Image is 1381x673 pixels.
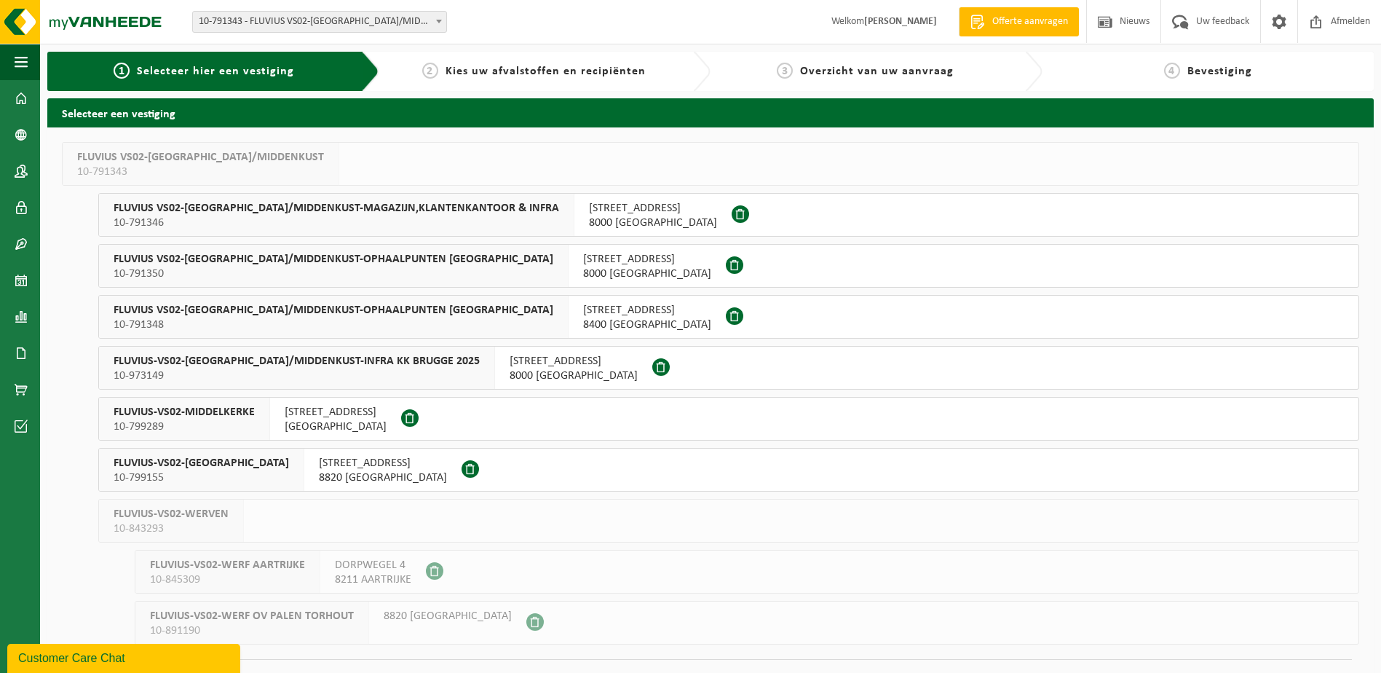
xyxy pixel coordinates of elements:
[583,318,711,332] span: 8400 [GEOGRAPHIC_DATA]
[114,456,289,471] span: FLUVIUS-VS02-[GEOGRAPHIC_DATA]
[77,150,324,165] span: FLUVIUS VS02-[GEOGRAPHIC_DATA]/MIDDENKUST
[589,216,717,230] span: 8000 [GEOGRAPHIC_DATA]
[864,16,937,27] strong: [PERSON_NAME]
[446,66,646,77] span: Kies uw afvalstoffen en recipiënten
[150,623,354,638] span: 10-891190
[114,405,255,420] span: FLUVIUS-VS02-MIDDELKERKE
[114,318,553,332] span: 10-791348
[98,346,1359,390] button: FLUVIUS-VS02-[GEOGRAPHIC_DATA]/MIDDENKUST-INFRA KK BRUGGE 2025 10-973149 [STREET_ADDRESS]8000 [GE...
[384,609,512,623] span: 8820 [GEOGRAPHIC_DATA]
[150,572,305,587] span: 10-845309
[510,369,638,383] span: 8000 [GEOGRAPHIC_DATA]
[114,252,553,267] span: FLUVIUS VS02-[GEOGRAPHIC_DATA]/MIDDENKUST-OPHAALPUNTEN [GEOGRAPHIC_DATA]
[98,397,1359,441] button: FLUVIUS-VS02-MIDDELKERKE 10-799289 [STREET_ADDRESS][GEOGRAPHIC_DATA]
[114,507,229,522] span: FLUVIUS-VS02-WERVEN
[150,558,305,572] span: FLUVIUS-VS02-WERF AARTRIJKE
[114,201,559,216] span: FLUVIUS VS02-[GEOGRAPHIC_DATA]/MIDDENKUST-MAGAZIJN,KLANTENKANTOOR & INFRA
[335,558,411,572] span: DORPWEGEL 4
[285,420,387,434] span: [GEOGRAPHIC_DATA]
[800,66,954,77] span: Overzicht van uw aanvraag
[777,63,793,79] span: 3
[335,572,411,587] span: 8211 AARTRIJKE
[114,471,289,485] span: 10-799155
[98,295,1359,339] button: FLUVIUS VS02-[GEOGRAPHIC_DATA]/MIDDENKUST-OPHAALPUNTEN [GEOGRAPHIC_DATA] 10-791348 [STREET_ADDRES...
[959,7,1079,36] a: Offerte aanvragen
[7,641,243,673] iframe: chat widget
[137,66,294,77] span: Selecteer hier een vestiging
[510,354,638,369] span: [STREET_ADDRESS]
[192,11,447,33] span: 10-791343 - FLUVIUS VS02-BRUGGE/MIDDENKUST
[583,303,711,318] span: [STREET_ADDRESS]
[98,193,1359,237] button: FLUVIUS VS02-[GEOGRAPHIC_DATA]/MIDDENKUST-MAGAZIJN,KLANTENKANTOOR & INFRA 10-791346 [STREET_ADDRE...
[98,448,1359,492] button: FLUVIUS-VS02-[GEOGRAPHIC_DATA] 10-799155 [STREET_ADDRESS]8820 [GEOGRAPHIC_DATA]
[114,216,559,230] span: 10-791346
[1187,66,1252,77] span: Bevestiging
[583,267,711,281] span: 8000 [GEOGRAPHIC_DATA]
[589,201,717,216] span: [STREET_ADDRESS]
[77,165,324,179] span: 10-791343
[114,522,229,536] span: 10-843293
[114,369,480,383] span: 10-973149
[47,98,1374,127] h2: Selecteer een vestiging
[193,12,446,32] span: 10-791343 - FLUVIUS VS02-BRUGGE/MIDDENKUST
[422,63,438,79] span: 2
[150,609,354,623] span: FLUVIUS-VS02-WERF OV PALEN TORHOUT
[989,15,1072,29] span: Offerte aanvragen
[114,63,130,79] span: 1
[98,244,1359,288] button: FLUVIUS VS02-[GEOGRAPHIC_DATA]/MIDDENKUST-OPHAALPUNTEN [GEOGRAPHIC_DATA] 10-791350 [STREET_ADDRES...
[319,471,447,485] span: 8820 [GEOGRAPHIC_DATA]
[114,354,480,369] span: FLUVIUS-VS02-[GEOGRAPHIC_DATA]/MIDDENKUST-INFRA KK BRUGGE 2025
[319,456,447,471] span: [STREET_ADDRESS]
[1164,63,1180,79] span: 4
[285,405,387,420] span: [STREET_ADDRESS]
[114,303,553,318] span: FLUVIUS VS02-[GEOGRAPHIC_DATA]/MIDDENKUST-OPHAALPUNTEN [GEOGRAPHIC_DATA]
[114,267,553,281] span: 10-791350
[583,252,711,267] span: [STREET_ADDRESS]
[114,420,255,434] span: 10-799289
